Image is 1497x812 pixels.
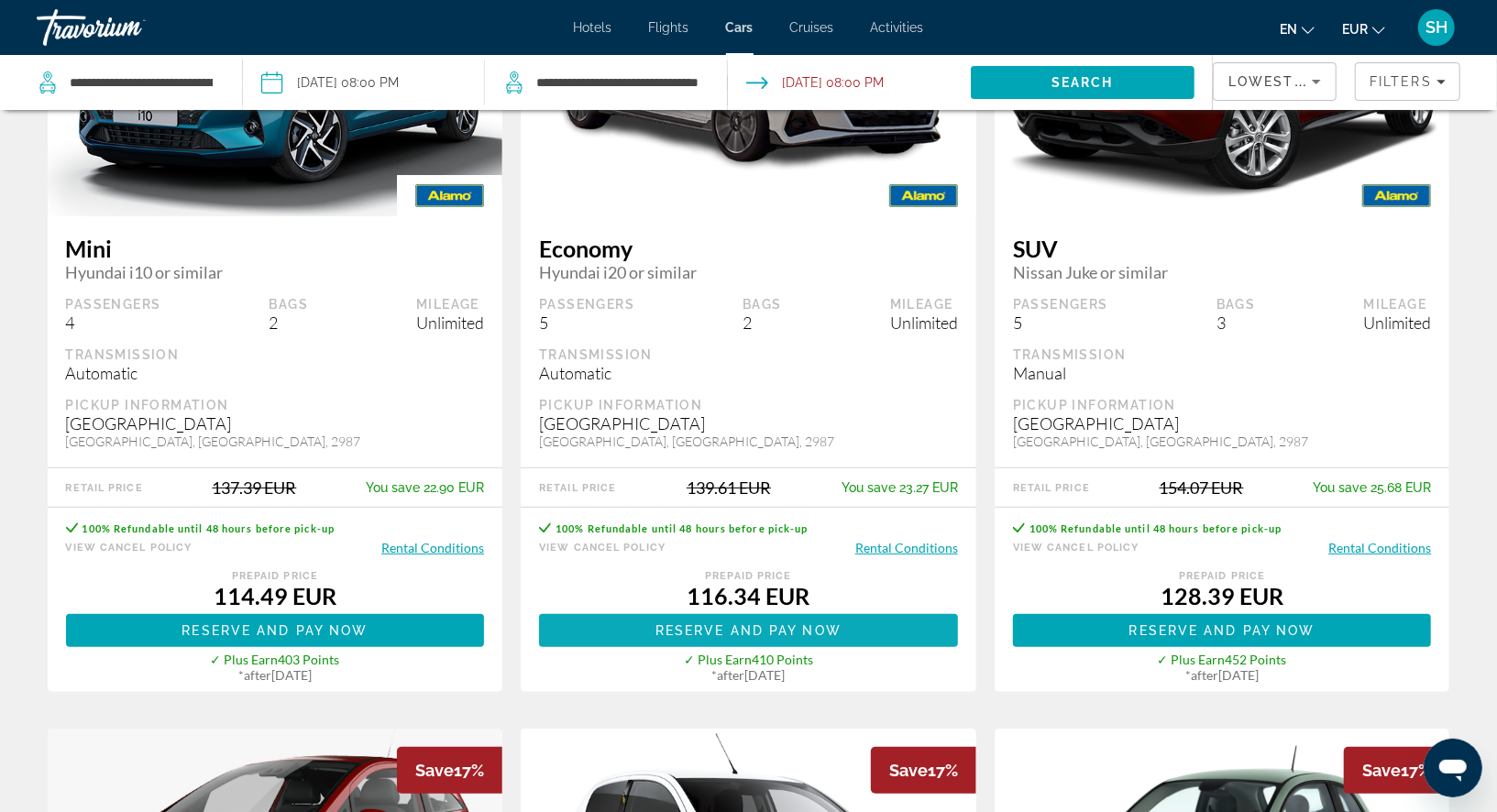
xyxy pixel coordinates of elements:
[1013,313,1108,333] div: 5
[649,20,689,35] a: Flights
[871,20,924,35] a: Activities
[1013,433,1432,449] div: [GEOGRAPHIC_DATA], [GEOGRAPHIC_DATA], 2987
[270,296,309,313] div: Bags
[539,570,958,582] div: Prepaid Price
[397,747,502,794] div: 17%
[182,623,368,638] span: Reserve and pay now
[1013,235,1432,262] span: SUV
[726,20,754,35] a: Cars
[687,477,771,498] div: 139.61 EUR
[1216,296,1256,313] div: Bags
[746,55,884,110] button: Open drop-off date and time picker
[1160,477,1244,498] div: 154.07 EUR
[574,20,612,35] span: Hotels
[66,262,485,282] span: Hyundai i10 or similar
[244,667,271,683] span: after
[1013,413,1432,433] div: [GEOGRAPHIC_DATA]
[1013,667,1432,683] div: * [DATE]
[790,20,834,35] a: Cruises
[1013,614,1432,647] button: Reserve and pay now
[261,55,399,110] button: Pickup date: Oct 07, 2025 08:00 PM
[1370,74,1432,89] span: Filters
[66,614,485,647] button: Reserve and pay now
[1226,652,1287,667] span: 452 Points
[1363,296,1431,313] div: Mileage
[971,66,1195,99] button: Search
[684,652,752,667] span: ✓ Plus Earn
[717,667,744,683] span: after
[1013,346,1432,363] div: Transmission
[66,397,485,413] div: Pickup Information
[66,433,485,449] div: [GEOGRAPHIC_DATA], [GEOGRAPHIC_DATA], 2987
[1013,582,1432,609] div: 128.39 EUR
[1013,262,1432,282] span: Nissan Juke or similar
[539,346,958,363] div: Transmission
[890,296,958,313] div: Mileage
[1051,75,1114,90] span: Search
[1342,22,1368,37] span: EUR
[539,667,958,683] div: * [DATE]
[539,296,634,313] div: Passengers
[842,480,896,495] span: You save
[1280,22,1297,37] span: en
[539,313,634,333] div: 5
[1013,296,1108,313] div: Passengers
[842,480,958,495] div: 23.27 EUR
[539,397,958,413] div: Pickup Information
[539,235,958,262] span: Economy
[1363,313,1431,333] div: Unlimited
[1313,480,1431,495] div: 25.68 EUR
[539,614,958,647] button: Reserve and pay now
[1425,18,1447,37] span: SH
[37,4,220,51] a: Travorium
[1342,16,1385,42] button: Change currency
[366,480,420,495] span: You save
[397,175,502,216] img: ALAMO
[1344,175,1449,216] img: ALAMO
[83,522,336,534] span: 100% Refundable until 48 hours before pick-up
[655,623,842,638] span: Reserve and pay now
[539,262,958,282] span: Hyundai i20 or similar
[752,652,813,667] span: 410 Points
[1228,74,1346,89] span: Lowest Price
[366,480,484,495] div: 22.90 EUR
[210,652,278,667] span: ✓ Plus Earn
[539,363,958,383] div: Automatic
[66,363,485,383] div: Automatic
[1216,313,1256,333] div: 3
[1191,667,1218,683] span: after
[871,175,976,216] img: ALAMO
[539,433,958,449] div: [GEOGRAPHIC_DATA], [GEOGRAPHIC_DATA], 2987
[212,477,296,498] div: 137.39 EUR
[1228,71,1321,93] mat-select: Sort by
[66,667,485,683] div: * [DATE]
[890,313,958,333] div: Unlimited
[278,652,339,667] span: 403 Points
[539,539,666,556] button: View Cancel Policy
[855,539,958,556] button: Rental Conditions
[416,296,484,313] div: Mileage
[556,522,809,534] span: 100% Refundable until 48 hours before pick-up
[66,582,485,609] div: 114.49 EUR
[1328,539,1431,556] button: Rental Conditions
[1129,623,1315,638] span: Reserve and pay now
[1029,522,1282,534] span: 100% Refundable until 48 hours before pick-up
[66,539,193,556] button: View Cancel Policy
[534,69,699,96] input: Search dropoff location
[1013,397,1432,413] div: Pickup Information
[743,296,782,313] div: Bags
[539,582,958,609] div: 116.34 EUR
[1413,8,1460,47] button: User Menu
[743,313,782,333] div: 2
[1344,747,1449,794] div: 17%
[1424,739,1482,797] iframe: Button to launch messaging window
[1013,482,1090,494] div: Retail Price
[1158,652,1226,667] span: ✓ Plus Earn
[66,313,161,333] div: 4
[1013,363,1432,383] div: Manual
[871,747,976,794] div: 17%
